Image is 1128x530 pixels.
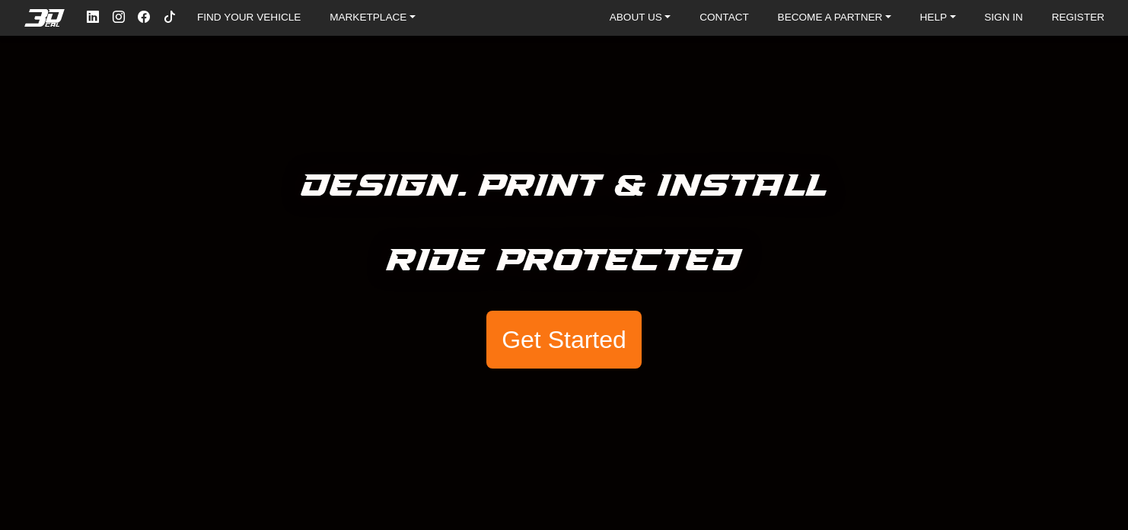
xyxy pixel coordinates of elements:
a: REGISTER [1046,8,1111,28]
a: SIGN IN [978,8,1029,28]
a: HELP [914,8,962,28]
button: Get Started [486,311,642,369]
a: MARKETPLACE [323,8,422,28]
a: FIND YOUR VEHICLE [191,8,307,28]
a: ABOUT US [604,8,677,28]
h5: Ride Protected [387,236,742,286]
a: CONTACT [693,8,755,28]
a: BECOME A PARTNER [772,8,897,28]
h5: Design. Print & Install [301,161,827,212]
